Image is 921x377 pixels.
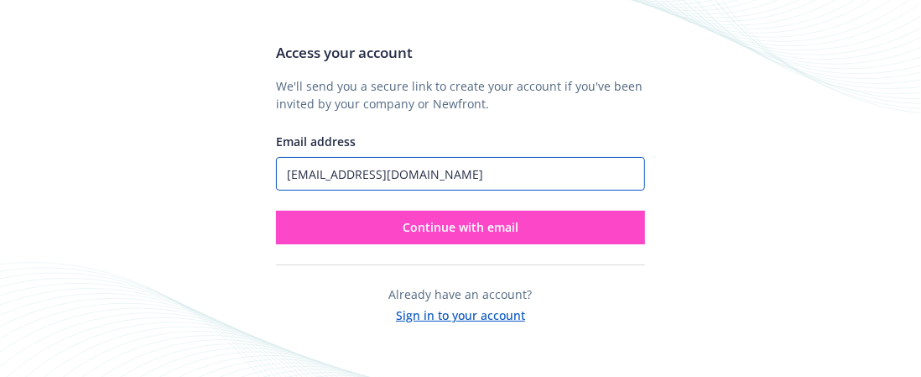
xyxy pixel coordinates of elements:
[403,219,518,235] span: Continue with email
[276,134,356,149] span: Email address
[276,42,644,64] h3: Access your account
[276,77,644,113] p: We'll send you a secure link to create your account if you've been invited by your company or New...
[276,157,644,191] input: Enter your email
[276,211,644,244] button: Continue with email
[396,303,525,324] button: Sign in to your account
[389,286,533,302] span: Already have an account?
